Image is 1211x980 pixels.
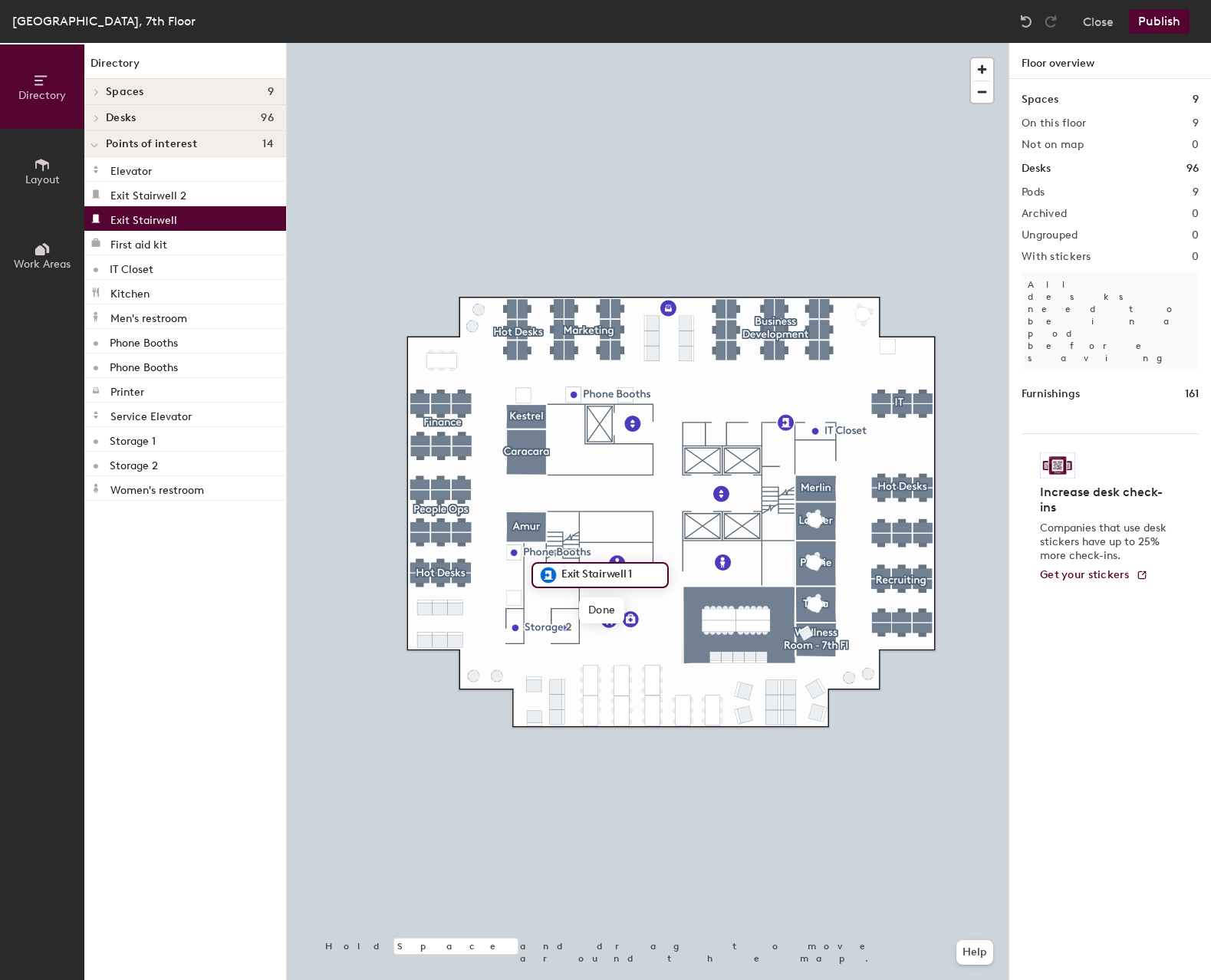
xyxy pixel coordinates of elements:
[106,86,144,98] span: Spaces
[1040,485,1171,515] h4: Increase desk check-ins
[579,597,624,623] span: Done
[1022,160,1051,177] h1: Desks
[268,86,274,98] span: 9
[1129,9,1190,34] button: Publish
[956,940,993,965] button: Help
[1022,251,1091,263] h2: With stickers
[1083,9,1114,34] button: Close
[110,406,192,423] p: Service Elevator
[110,479,204,497] p: Women's restroom
[110,234,167,252] p: First aid kit
[1022,91,1058,108] h1: Spaces
[261,112,274,124] span: 96
[1043,14,1058,29] img: Redo
[1040,521,1171,563] p: Companies that use desk stickers have up to 25% more check-ins.
[1192,208,1199,220] h2: 0
[1192,251,1199,263] h2: 0
[1022,229,1078,242] h2: Ungrouped
[1186,160,1199,177] h1: 96
[110,381,144,399] p: Printer
[1018,14,1034,29] img: Undo
[1022,117,1087,130] h2: On this floor
[1022,186,1045,199] h2: Pods
[539,566,558,584] img: emergency_exit
[18,89,66,102] span: Directory
[110,455,158,472] p: Storage 2
[110,283,150,301] p: Kitchen
[84,55,286,79] h1: Directory
[1040,452,1075,478] img: Sticker logo
[110,209,177,227] p: Exit Stairwell
[1193,186,1199,199] h2: 9
[106,138,197,150] span: Points of interest
[110,430,156,448] p: Storage 1
[106,112,136,124] span: Desks
[1022,386,1080,403] h1: Furnishings
[1040,569,1148,582] a: Get your stickers
[110,258,153,276] p: IT Closet
[1185,386,1199,403] h1: 161
[1040,568,1130,581] span: Get your stickers
[1009,43,1211,79] h1: Floor overview
[1193,91,1199,108] h1: 9
[1193,117,1199,130] h2: 9
[1192,229,1199,242] h2: 0
[1192,139,1199,151] h2: 0
[12,12,196,31] div: [GEOGRAPHIC_DATA], 7th Floor
[25,173,60,186] span: Layout
[110,307,187,325] p: Men's restroom
[1022,272,1199,370] p: All desks need to be in a pod before saving
[262,138,274,150] span: 14
[1022,139,1084,151] h2: Not on map
[110,332,178,350] p: Phone Booths
[110,357,178,374] p: Phone Booths
[110,160,152,178] p: Elevator
[110,185,186,202] p: Exit Stairwell 2
[14,258,71,271] span: Work Areas
[1022,208,1067,220] h2: Archived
